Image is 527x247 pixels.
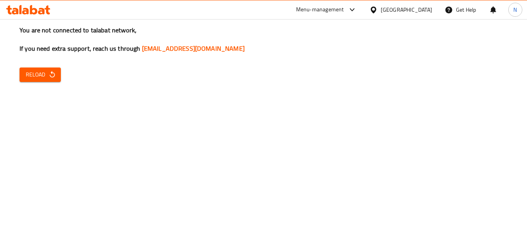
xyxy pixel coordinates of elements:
div: [GEOGRAPHIC_DATA] [381,5,432,14]
a: [EMAIL_ADDRESS][DOMAIN_NAME] [142,43,245,54]
div: Menu-management [296,5,344,14]
button: Reload [20,68,61,82]
span: Reload [26,70,55,80]
h3: You are not connected to talabat network, If you need extra support, reach us through [20,26,507,53]
span: N [513,5,517,14]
